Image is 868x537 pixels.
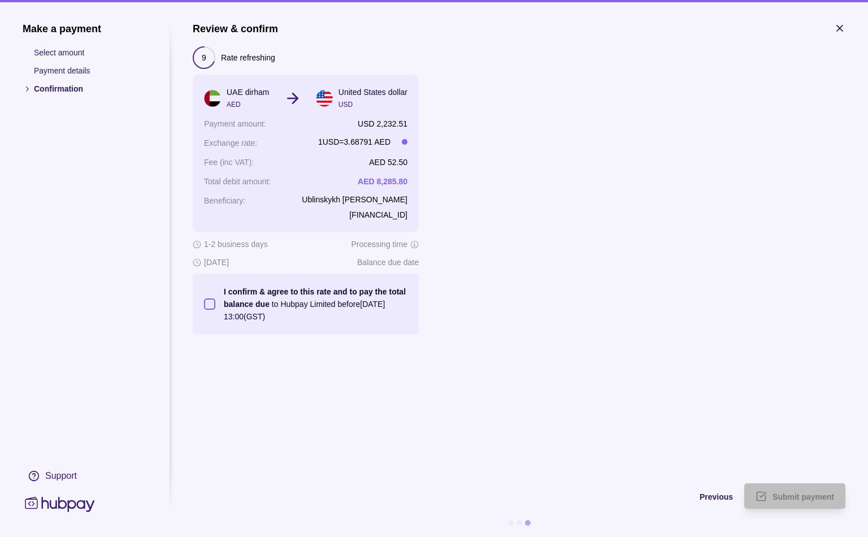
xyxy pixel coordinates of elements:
p: Ublinskykh [PERSON_NAME] [302,193,407,206]
p: [DATE] [204,256,229,268]
p: Confirmation [34,83,147,95]
button: Submit payment [744,483,845,509]
p: Balance due date [357,256,419,268]
p: AED [227,98,269,111]
p: Payment amount : [204,119,266,128]
p: UAE dirham [227,86,269,98]
a: Support [23,464,147,488]
p: to Hubpay Limited before [DATE] 13:00 (GST) [224,285,407,323]
p: AED 52.50 [369,158,407,167]
p: Fee (inc VAT) : [204,158,254,167]
p: USD 2,232.51 [358,119,407,128]
p: Total debit amount : [204,177,271,186]
p: 1 USD = 3.68791 AED [318,136,390,148]
h1: Review & confirm [193,23,278,35]
p: AED 8,285.80 [358,177,407,186]
p: 1-2 business days [204,238,268,250]
p: United States dollar [338,86,407,98]
p: Processing time [351,238,407,250]
p: Select amount [34,46,147,59]
div: Support [45,470,77,482]
p: Exchange rate : [204,138,257,148]
img: us [316,90,333,107]
p: I confirm & agree to this rate and to pay the total balance due [224,287,406,309]
p: Rate refreshing [221,51,275,64]
p: Beneficiary : [204,196,245,205]
span: Previous [700,492,733,501]
button: Previous [193,483,733,509]
p: USD [338,98,407,111]
p: [FINANCIAL_ID] [302,209,407,221]
img: ae [204,90,221,107]
p: Payment details [34,64,147,77]
span: Submit payment [772,492,834,501]
h1: Make a payment [23,23,147,35]
p: 9 [202,51,206,64]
